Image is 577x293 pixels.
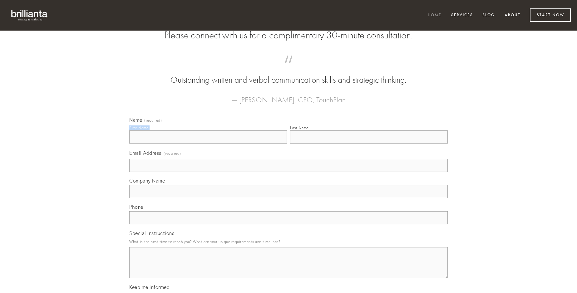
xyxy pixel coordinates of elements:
[447,10,477,21] a: Services
[139,62,438,74] span: “
[129,284,170,290] span: Keep me informed
[6,6,53,24] img: brillianta - research, strategy, marketing
[290,125,309,130] div: Last Name
[129,237,448,246] p: What is the best time to reach you? What are your unique requirements and timelines?
[129,29,448,41] h2: Please connect with us for a complimentary 30-minute consultation.
[501,10,525,21] a: About
[129,178,165,184] span: Company Name
[129,150,161,156] span: Email Address
[530,8,571,22] a: Start Now
[139,62,438,86] blockquote: Outstanding written and verbal communication skills and strategic thinking.
[129,204,143,210] span: Phone
[139,86,438,106] figcaption: — [PERSON_NAME], CEO, TouchPlan
[478,10,499,21] a: Blog
[164,149,181,158] span: (required)
[129,117,142,123] span: Name
[144,119,162,122] span: (required)
[424,10,446,21] a: Home
[129,125,148,130] div: First Name
[129,230,174,236] span: Special Instructions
